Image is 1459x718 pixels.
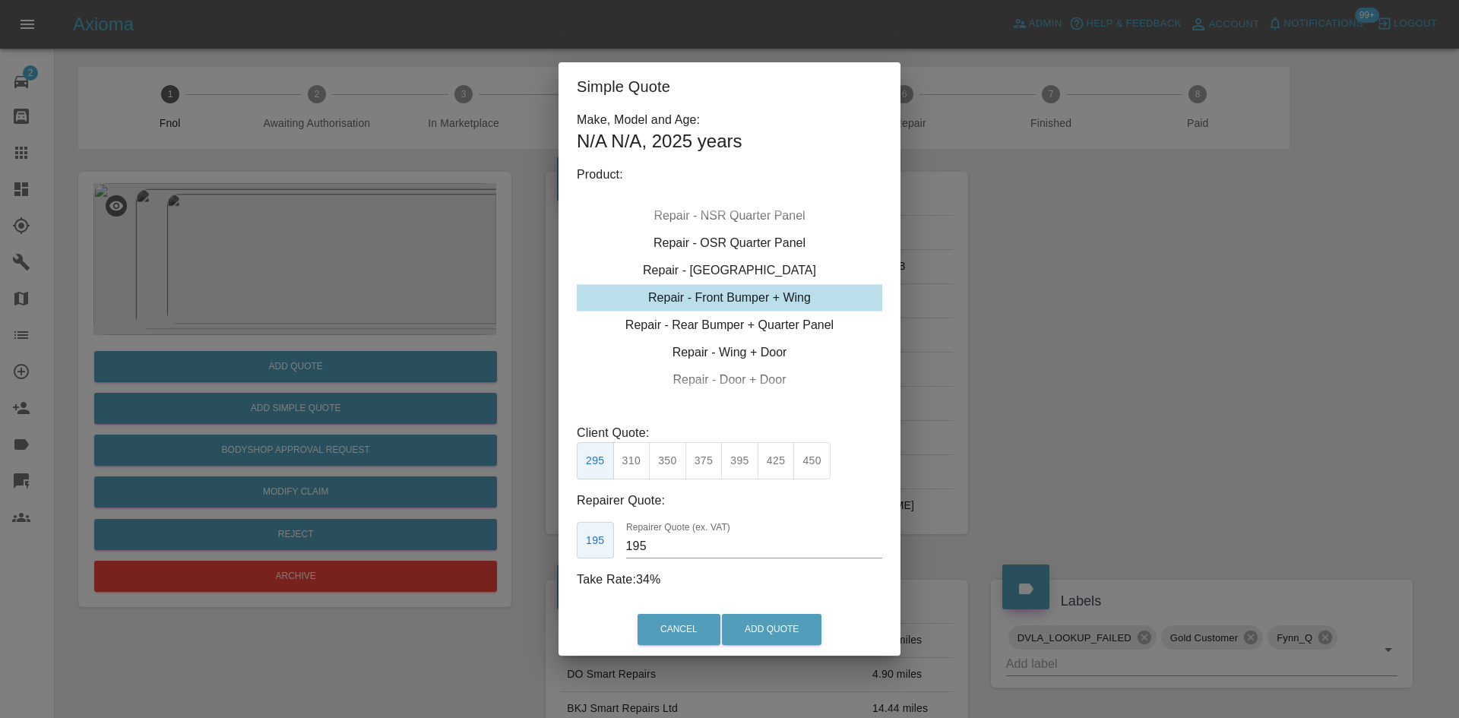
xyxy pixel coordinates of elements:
[577,366,882,394] div: Repair - Door + Door
[626,520,730,533] label: Repairer Quote (ex. VAT)
[613,442,650,479] button: 310
[577,202,882,229] div: Repair - NSR Quarter Panel
[577,166,882,184] p: Product:
[758,442,795,479] button: 425
[577,424,882,442] p: Client Quote:
[638,614,720,645] button: Cancel
[577,229,882,257] div: Repair - OSR Quarter Panel
[577,129,882,153] h1: N/A N/A , 2025 years
[577,522,614,559] button: 195
[577,492,882,510] p: Repairer Quote:
[722,614,821,645] button: Add Quote
[721,442,758,479] button: 395
[577,111,882,129] p: Make, Model and Age:
[577,394,882,421] div: Repair - Door + Quarter Panel
[577,257,882,284] div: Repair - [GEOGRAPHIC_DATA]
[577,571,882,589] p: Take Rate: 34 %
[577,284,882,312] div: Repair - Front Bumper + Wing
[577,442,614,479] button: 295
[577,339,882,366] div: Repair - Wing + Door
[685,442,723,479] button: 375
[577,312,882,339] div: Repair - Rear Bumper + Quarter Panel
[559,62,900,111] h2: Simple Quote
[649,442,686,479] button: 350
[577,175,882,202] div: Repair - OSR Door
[793,442,831,479] button: 450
